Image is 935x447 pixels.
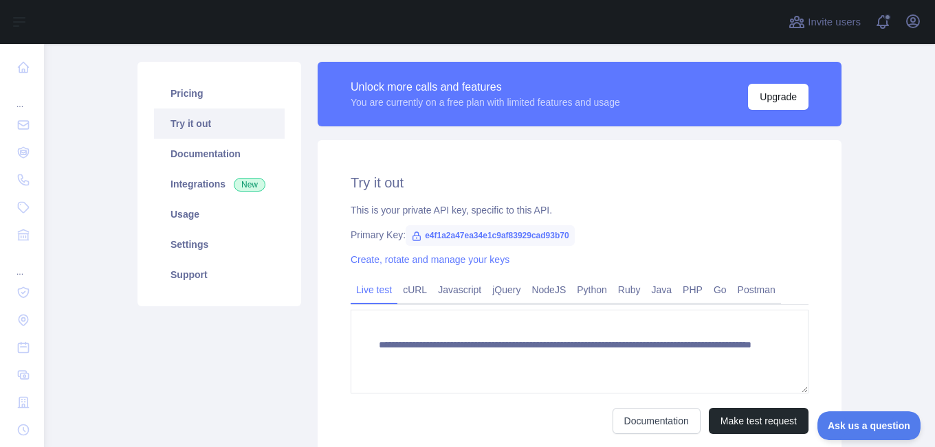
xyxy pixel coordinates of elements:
[677,279,708,301] a: PHP
[732,279,781,301] a: Postman
[351,254,509,265] a: Create, rotate and manage your keys
[406,225,575,246] span: e4f1a2a47ea34e1c9af83929cad93b70
[154,199,285,229] a: Usage
[351,173,808,192] h2: Try it out
[571,279,613,301] a: Python
[154,108,285,139] a: Try it out
[154,139,285,169] a: Documentation
[351,279,397,301] a: Live test
[234,178,265,192] span: New
[154,169,285,199] a: Integrations New
[154,78,285,108] a: Pricing
[351,95,620,109] div: You are currently on a free plan with limited features and usage
[11,82,33,110] div: ...
[708,279,732,301] a: Go
[526,279,571,301] a: NodeJS
[748,84,808,110] button: Upgrade
[432,279,487,301] a: Javascript
[154,229,285,260] a: Settings
[351,203,808,217] div: This is your private API key, specific to this API.
[397,279,432,301] a: cURL
[11,250,33,277] div: ...
[786,11,863,33] button: Invite users
[817,411,921,440] iframe: Toggle Customer Support
[646,279,678,301] a: Java
[709,408,808,434] button: Make test request
[154,260,285,290] a: Support
[351,228,808,242] div: Primary Key:
[613,408,701,434] a: Documentation
[487,279,526,301] a: jQuery
[351,79,620,95] div: Unlock more calls and features
[808,14,861,30] span: Invite users
[613,279,646,301] a: Ruby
